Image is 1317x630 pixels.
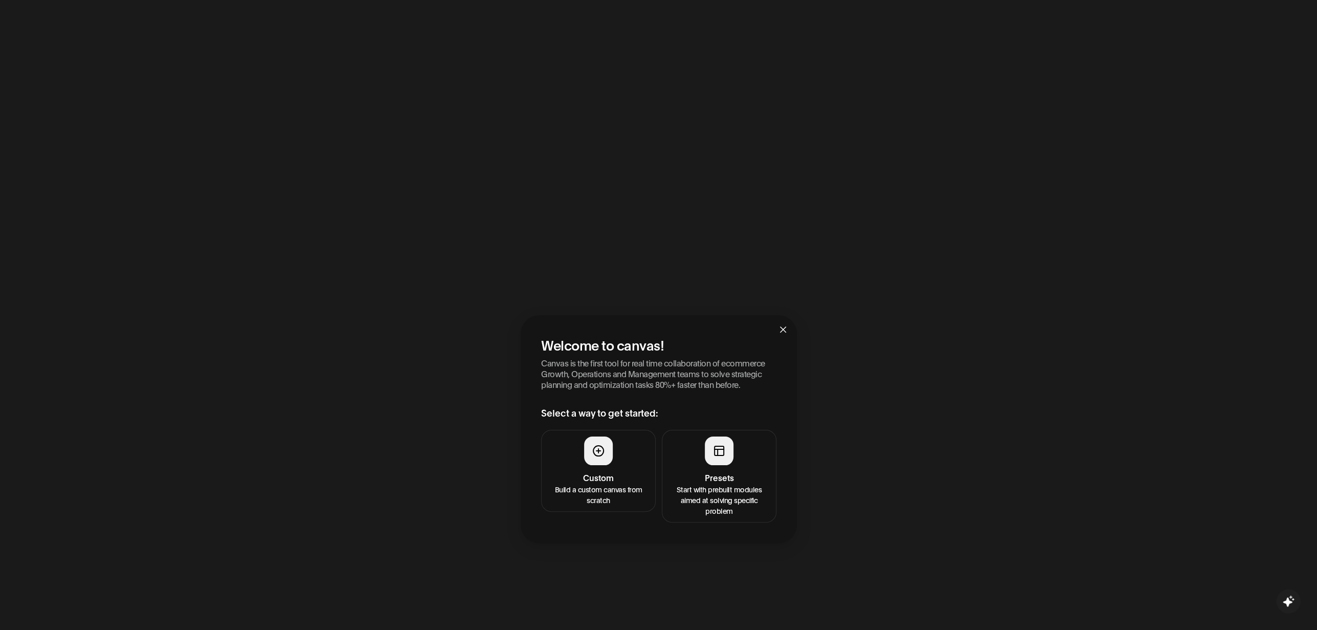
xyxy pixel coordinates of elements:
p: Start with prebuilt modules aimed at solving specific problem [668,484,770,516]
span: close [779,325,787,334]
h4: Custom [548,471,649,484]
h3: Select a way to get started: [541,406,776,420]
button: CustomBuild a custom canvas from scratch [541,430,656,512]
h2: Welcome to canvas! [541,336,776,353]
p: Canvas is the first tool for real time collaboration of ecommerce Growth, Operations and Manageme... [541,357,776,389]
button: PresetsStart with prebuilt modules aimed at solving specific problem [662,430,776,523]
button: Close [769,315,797,343]
h4: Presets [668,471,770,484]
p: Build a custom canvas from scratch [548,484,649,505]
